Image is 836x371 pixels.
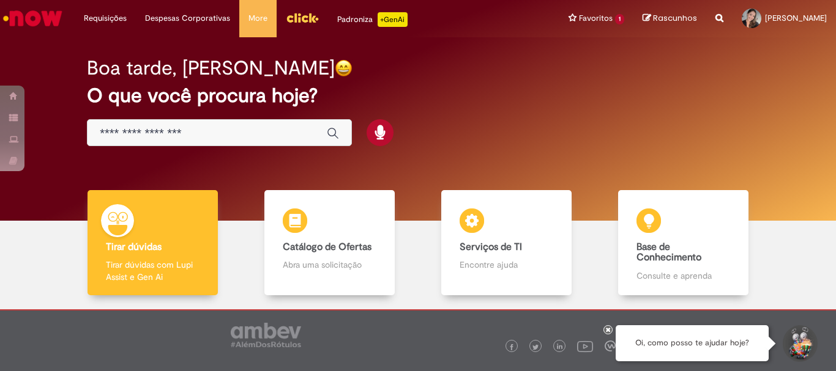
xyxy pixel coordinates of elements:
[615,14,624,24] span: 1
[579,12,613,24] span: Favoritos
[87,85,749,106] h2: O que você procura hoje?
[84,12,127,24] span: Requisições
[532,344,539,350] img: logo_footer_twitter.png
[145,12,230,24] span: Despesas Corporativas
[106,241,162,253] b: Tirar dúvidas
[337,12,408,27] div: Padroniza
[636,241,701,264] b: Base de Conhecimento
[509,344,515,350] img: logo_footer_facebook.png
[1,6,64,31] img: ServiceNow
[460,259,553,271] p: Encontre ajuda
[605,340,616,351] img: logo_footer_workplace.png
[643,13,697,24] a: Rascunhos
[241,190,418,296] a: Catálogo de Ofertas Abra uma solicitação
[283,241,371,253] b: Catálogo de Ofertas
[64,190,241,296] a: Tirar dúvidas Tirar dúvidas com Lupi Assist e Gen Ai
[781,325,818,362] button: Iniciar Conversa de Suporte
[378,12,408,27] p: +GenAi
[87,57,335,79] h2: Boa tarde, [PERSON_NAME]
[636,270,730,282] p: Consulte e aprenda
[460,241,522,253] b: Serviços de TI
[616,325,769,361] div: Oi, como posso te ajudar hoje?
[286,9,319,27] img: click_logo_yellow_360x200.png
[765,13,827,23] span: [PERSON_NAME]
[595,190,772,296] a: Base de Conhecimento Consulte e aprenda
[653,12,697,24] span: Rascunhos
[248,12,267,24] span: More
[231,323,301,347] img: logo_footer_ambev_rotulo_gray.png
[557,343,563,351] img: logo_footer_linkedin.png
[335,59,353,77] img: happy-face.png
[418,190,595,296] a: Serviços de TI Encontre ajuda
[577,338,593,354] img: logo_footer_youtube.png
[106,259,199,283] p: Tirar dúvidas com Lupi Assist e Gen Ai
[283,259,376,271] p: Abra uma solicitação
